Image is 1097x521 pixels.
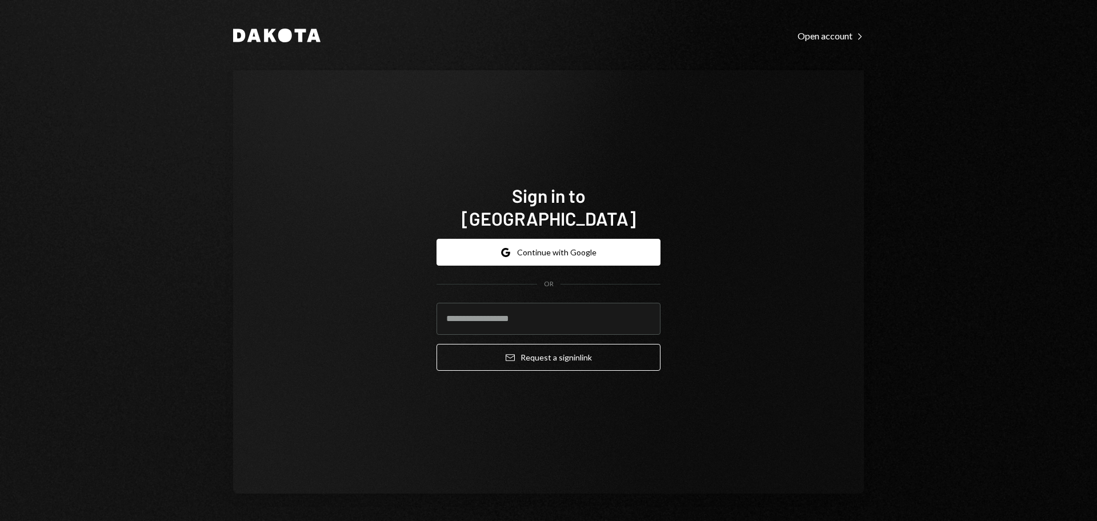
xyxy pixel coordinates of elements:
[544,279,554,289] div: OR
[437,239,660,266] button: Continue with Google
[798,29,864,42] a: Open account
[437,344,660,371] button: Request a signinlink
[437,184,660,230] h1: Sign in to [GEOGRAPHIC_DATA]
[798,30,864,42] div: Open account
